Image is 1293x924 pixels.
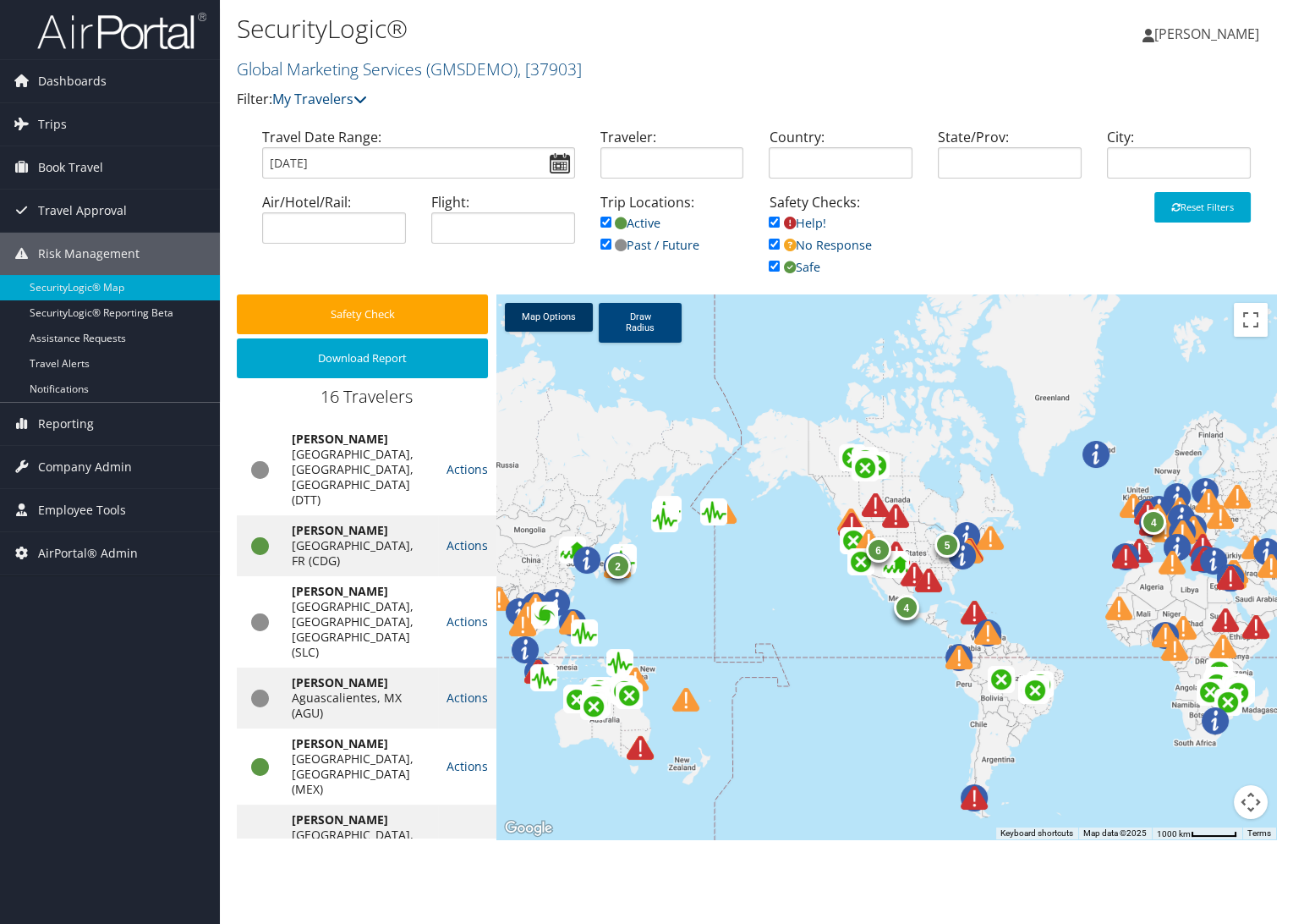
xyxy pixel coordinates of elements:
div: Green forest fire alert in Canada [852,451,879,478]
div: Green earthquake alert (Magnitude 4.9M, Depth:10km) in Russia 29/08/2025 06:53 UTC, No people aff... [652,498,679,525]
div: Travel Date Range: [249,127,588,192]
div: Green forest fire alert in United States [840,527,867,554]
button: Download Report [237,338,488,378]
a: Safe [769,259,819,275]
a: Actions [447,613,488,630]
a: Active [600,215,660,231]
span: Map data ©2025 [1083,828,1147,838]
a: Actions [447,758,488,774]
div: Green alert for tropical cyclone TWENTY-25. Population affected by Category 1 (120 km/h) wind spe... [531,602,558,629]
div: 5 [934,532,960,558]
div: [PERSON_NAME] [292,523,430,538]
div: Green forest fire alert in Brazil [1027,671,1054,698]
div: Flight: [419,192,588,257]
div: Green forest fire alert in Australia [582,686,609,713]
span: ( GMSDEMO ) [426,58,518,80]
a: Open this area in Google Maps (opens a new window) [501,817,556,839]
div: [PERSON_NAME] [292,584,430,599]
div: Green forest fire alert in Australia [611,678,638,705]
a: [PERSON_NAME] [1142,8,1276,59]
div: 4 [894,595,919,620]
span: Trips [38,103,67,146]
a: Actions [447,461,488,477]
div: Green forest fire alert in Tanzania [1206,658,1233,685]
div: Country: [756,127,925,192]
div: Green forest fire alert in Mozambique [1225,679,1252,707]
div: 4 [1141,509,1166,535]
div: 6 [866,537,891,563]
div: Green forest fire alert in Canada [839,444,866,471]
button: Toggle fullscreen view [1234,303,1268,337]
a: Draw Radius [599,303,682,343]
div: Green earthquake alert (Magnitude 4.7M, Depth:99.572km) in Philippines 29/08/2025 00:44 UTC, 1.4 ... [571,619,598,646]
a: Past / Future [600,237,699,253]
div: Green earthquake alert (Magnitude 5.5M, Depth:44.41km) in Japan 29/08/2025 16:29 UTC, 1.4 million... [610,544,637,571]
div: Green forest fire alert in Australia [586,677,613,704]
div: Green earthquake alert (Magnitude 4.7M, Depth:10km) in Indonesia 29/08/2025 10:16 UTC, 660 thousa... [606,649,633,676]
span: Book Travel [38,146,103,189]
div: Green forest fire alert in Canada [852,454,879,481]
div: Green forest fire alert in Canada [852,447,879,474]
div: Green forest fire alert in Mozambique [1228,677,1255,704]
div: Green forest fire alert in Australia [610,675,637,702]
div: Green earthquake alert (Magnitude 5M, Depth:44.24km) in Japan 29/08/2025 16:51 UTC, 600 thousand ... [609,547,636,575]
div: Green earthquake alert (Magnitude 5.1M, Depth:82.747km) in United States 29/08/2025 09:14 UTC, No... [700,498,727,525]
button: Keyboard shortcuts [1000,828,1073,839]
div: Green forest fire alert in Canada [863,452,890,479]
p: Filter: [237,89,929,111]
div: [PERSON_NAME] [292,432,430,447]
div: Green forest fire alert in Brazil [988,666,1015,693]
a: No Response [769,237,871,253]
div: Green forest fire alert in Zambia [1197,679,1224,706]
a: My Travelers [272,90,367,108]
div: [GEOGRAPHIC_DATA], [GEOGRAPHIC_DATA], [GEOGRAPHIC_DATA] (DTT) [292,447,430,508]
div: Green forest fire alert in Brazil [1022,675,1049,702]
div: [GEOGRAPHIC_DATA], [GEOGRAPHIC_DATA] (MEX) [292,751,430,797]
div: Green forest fire alert in Australia [583,681,610,708]
div: Green flood alert in China [559,536,586,564]
div: Green forest fire alert in Zambia [1203,671,1230,698]
div: Traveler: [588,127,757,192]
div: 16 Travelers [237,385,496,417]
div: Green flood alert in United States [882,551,909,578]
div: State/Prov: [925,127,1094,192]
span: Employee Tools [38,489,126,531]
div: [GEOGRAPHIC_DATA], [GEOGRAPHIC_DATA], [GEOGRAPHIC_DATA] (SLC) [292,828,430,888]
span: Risk Management [38,233,140,275]
span: Travel Approval [38,190,127,232]
a: Actions [447,537,488,553]
div: Green forest fire alert in Australia [616,682,643,709]
div: Green forest fire alert in Australia [580,693,607,720]
div: Green forest fire alert in Mozambique [1214,689,1241,716]
a: Terms (opens in new tab) [1247,828,1271,838]
div: Green forest fire alert in Brazil [1022,677,1049,704]
div: [GEOGRAPHIC_DATA], FR (CDG) [292,538,430,569]
div: City: [1094,127,1263,192]
a: Global Marketing Services [237,58,582,80]
div: Green earthquake alert (Magnitude 4.7M, Depth:60.539km) in Indonesia 29/08/2025 14:02 UTC, 420 th... [530,664,557,691]
div: Green earthquake alert (Magnitude 5.1M, Depth:10km) in Russia 28/08/2025 22:10 UTC, No people aff... [655,496,682,523]
div: Green earthquake alert (Magnitude 4.7M, Depth:10km) in [unknown] 29/08/2025 03:40 UTC, No people ... [651,505,678,532]
div: [GEOGRAPHIC_DATA], [GEOGRAPHIC_DATA], [GEOGRAPHIC_DATA] (SLC) [292,599,430,660]
img: Google [501,817,556,839]
a: Actions [447,690,488,706]
div: Air/Hotel/Rail: [249,192,419,257]
div: Trip Locations: [588,192,757,272]
h1: SecurityLogic® [237,11,929,47]
button: Safety Check [237,294,488,334]
a: Map Options [505,303,593,332]
button: Map Scale: 1000 km per 51 pixels [1152,828,1242,839]
div: Green forest fire alert in Mozambique [1222,674,1249,701]
button: Reset Filters [1154,192,1251,223]
span: Company Admin [38,446,132,488]
span: 1000 km [1157,829,1191,839]
div: Aguascalientes, MX (AGU) [292,690,430,721]
div: [PERSON_NAME] [292,812,430,828]
img: airportal-logo.png [37,11,206,51]
span: AirPortal® Admin [38,532,138,575]
span: [PERSON_NAME] [1154,25,1259,43]
div: [PERSON_NAME] [292,736,430,751]
div: Safety Checks: [756,192,925,294]
div: 2 [605,553,631,579]
div: [PERSON_NAME] [292,675,430,690]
